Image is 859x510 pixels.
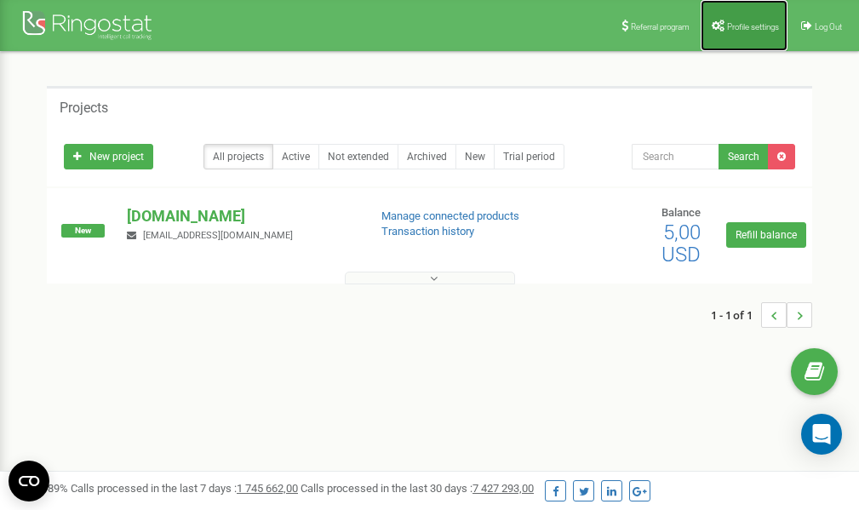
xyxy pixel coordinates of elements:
[661,206,701,219] span: Balance
[60,100,108,116] h5: Projects
[711,285,812,345] nav: ...
[203,144,273,169] a: All projects
[381,225,474,238] a: Transaction history
[301,482,534,495] span: Calls processed in the last 30 days :
[237,482,298,495] u: 1 745 662,00
[71,482,298,495] span: Calls processed in the last 7 days :
[64,144,153,169] a: New project
[631,22,690,32] span: Referral program
[815,22,842,32] span: Log Out
[318,144,398,169] a: Not extended
[143,230,293,241] span: [EMAIL_ADDRESS][DOMAIN_NAME]
[455,144,495,169] a: New
[272,144,319,169] a: Active
[719,144,769,169] button: Search
[472,482,534,495] u: 7 427 293,00
[711,302,761,328] span: 1 - 1 of 1
[661,221,701,266] span: 5,00 USD
[494,144,564,169] a: Trial period
[9,461,49,501] button: Open CMP widget
[398,144,456,169] a: Archived
[726,222,806,248] a: Refill balance
[381,209,519,222] a: Manage connected products
[801,414,842,455] div: Open Intercom Messenger
[127,205,353,227] p: [DOMAIN_NAME]
[632,144,719,169] input: Search
[727,22,779,32] span: Profile settings
[61,224,105,238] span: New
